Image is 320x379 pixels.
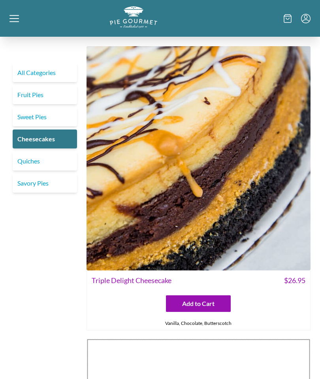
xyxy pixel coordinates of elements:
[87,46,311,270] img: Triple Delight Cheesecake
[13,152,77,171] a: Quiches
[110,6,157,28] img: logo
[13,107,77,126] a: Sweet Pies
[110,22,157,29] a: Logo
[13,129,77,148] a: Cheesecakes
[13,63,77,82] a: All Categories
[301,14,311,23] button: Menu
[87,317,311,330] div: Vanilla, Chocolate, Butterscotch
[284,275,305,286] span: $ 26.95
[13,85,77,104] a: Fruit Pies
[13,174,77,193] a: Savory Pies
[166,295,231,312] button: Add to Cart
[182,299,215,308] span: Add to Cart
[92,275,171,286] span: Triple Delight Cheesecake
